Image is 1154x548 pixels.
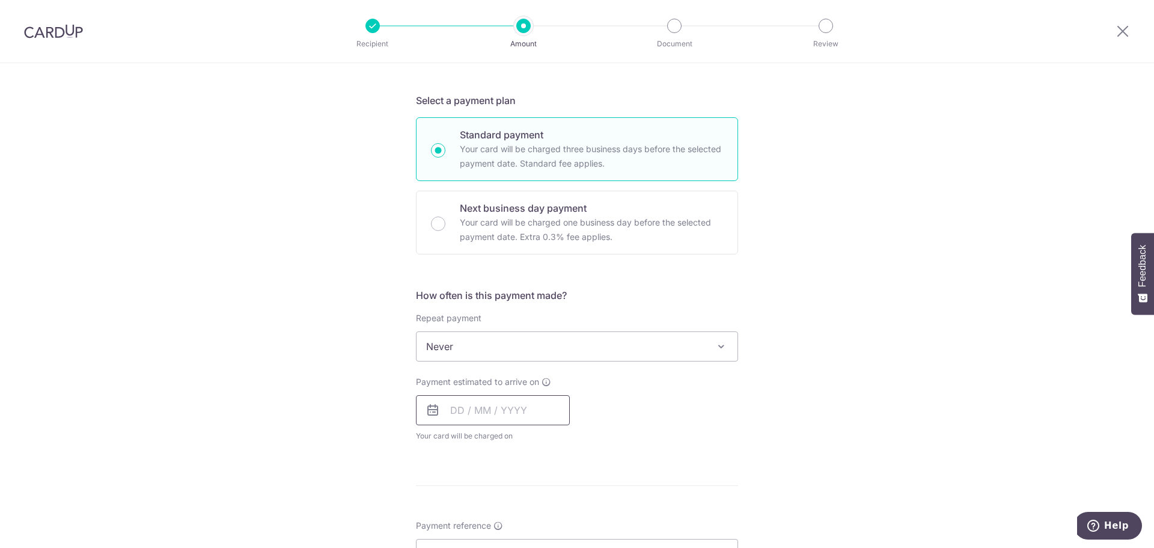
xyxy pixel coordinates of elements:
[416,376,539,388] span: Payment estimated to arrive on
[416,93,738,108] h5: Select a payment plan
[328,38,417,50] p: Recipient
[417,332,737,361] span: Never
[1077,512,1142,542] iframe: Opens a widget where you can find more information
[460,215,723,244] p: Your card will be charged one business day before the selected payment date. Extra 0.3% fee applies.
[416,312,481,324] label: Repeat payment
[479,38,568,50] p: Amount
[24,24,83,38] img: CardUp
[416,288,738,303] h5: How often is this payment made?
[460,142,723,171] p: Your card will be charged three business days before the selected payment date. Standard fee appl...
[460,201,723,215] p: Next business day payment
[1131,233,1154,315] button: Feedback - Show survey
[630,38,719,50] p: Document
[416,430,570,442] span: Your card will be charged on
[1137,245,1148,287] span: Feedback
[781,38,870,50] p: Review
[416,520,491,532] span: Payment reference
[460,128,723,142] p: Standard payment
[416,331,738,362] span: Never
[416,395,570,425] input: DD / MM / YYYY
